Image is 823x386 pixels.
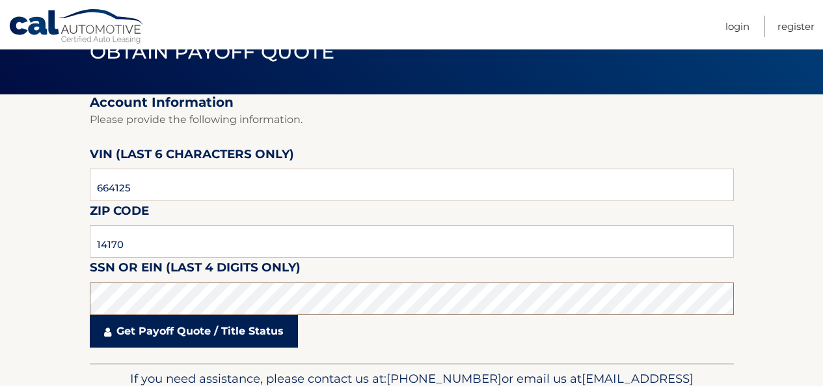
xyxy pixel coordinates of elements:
a: Register [777,16,815,37]
p: Please provide the following information. [90,111,734,129]
a: Get Payoff Quote / Title Status [90,315,298,348]
label: VIN (last 6 characters only) [90,145,294,169]
span: [PHONE_NUMBER] [386,371,502,386]
span: Obtain Payoff Quote [90,40,335,64]
label: Zip Code [90,201,149,225]
a: Login [725,16,749,37]
h2: Account Information [90,94,734,111]
label: SSN or EIN (last 4 digits only) [90,258,301,282]
a: Cal Automotive [8,8,145,46]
